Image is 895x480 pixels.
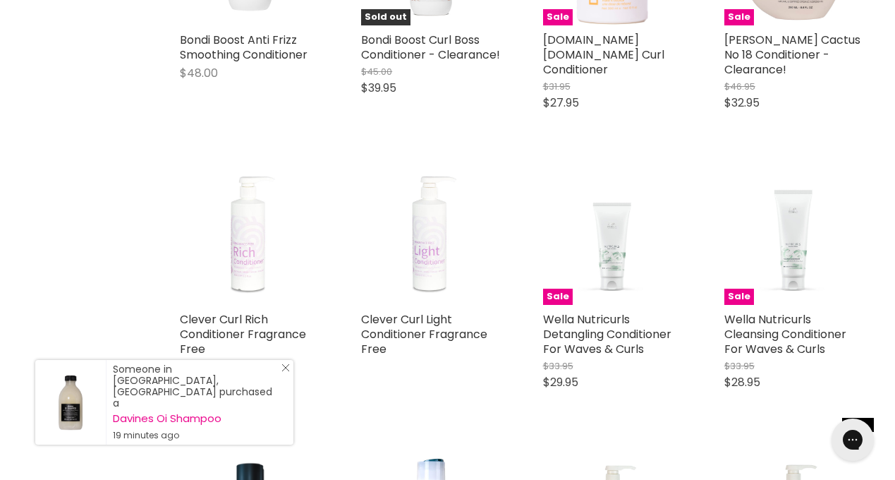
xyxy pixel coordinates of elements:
[543,95,579,111] span: $27.95
[281,364,290,372] svg: Close Icon
[724,166,863,305] a: Wella Nutricurls Cleansing Conditioner For Waves & CurlsSale
[543,359,573,373] span: $33.95
[180,311,306,357] a: Clever Curl Rich Conditioner Fragrance Free
[543,374,578,390] span: $29.95
[824,414,881,466] iframe: Gorgias live chat messenger
[361,166,500,305] a: Clever Curl Light Conditioner Fragrance Free
[543,9,573,25] span: Sale
[361,32,500,63] a: Bondi Boost Curl Boss Conditioner - Clearance!
[724,359,755,373] span: $33.95
[361,9,410,25] span: Sold out
[724,289,754,305] span: Sale
[113,430,279,441] small: 19 minutes ago
[35,360,106,445] a: Visit product page
[276,364,290,378] a: Close Notification
[543,32,664,78] a: [DOMAIN_NAME] [DOMAIN_NAME] Curl Conditioner
[724,95,760,111] span: $32.95
[543,166,682,305] a: Wella Nutricurls Detangling Conditioner For Waves & CurlsSale
[180,65,218,81] span: $48.00
[724,374,760,390] span: $28.95
[543,289,573,305] span: Sale
[724,32,860,78] a: [PERSON_NAME] Cactus No 18 Conditioner - Clearance!
[563,166,662,305] img: Wella Nutricurls Detangling Conditioner For Waves & Curls
[113,364,279,441] div: Someone in [GEOGRAPHIC_DATA], [GEOGRAPHIC_DATA] purchased a
[180,32,308,63] a: Bondi Boost Anti Frizz Smoothing Conditioner
[361,80,396,96] span: $39.95
[361,311,487,357] a: Clever Curl Light Conditioner Fragrance Free
[543,80,571,93] span: $31.95
[744,166,844,305] img: Wella Nutricurls Cleansing Conditioner For Waves & Curls
[724,9,754,25] span: Sale
[543,311,671,357] a: Wella Nutricurls Detangling Conditioner For Waves & Curls
[197,166,302,305] img: Clever Curl Rich Conditioner Fragrance Free
[724,311,846,357] a: Wella Nutricurls Cleansing Conditioner For Waves & Curls
[724,80,755,93] span: $46.95
[361,65,392,78] span: $45.00
[113,413,279,424] a: Davines Oi Shampoo
[379,166,483,305] img: Clever Curl Light Conditioner Fragrance Free
[180,166,319,305] a: Clever Curl Rich Conditioner Fragrance Free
